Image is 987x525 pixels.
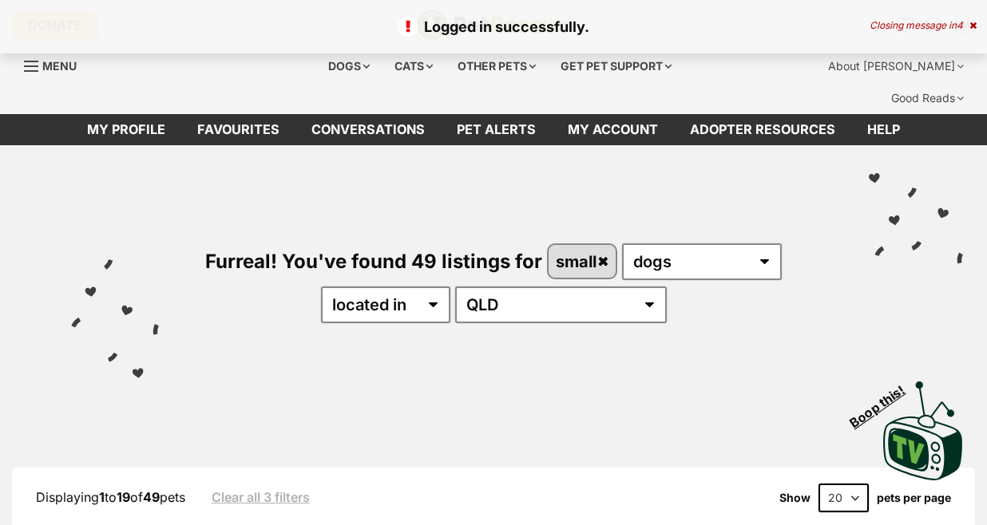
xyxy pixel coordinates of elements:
[779,491,811,504] span: Show
[16,16,971,37] p: Logged in successfully.
[295,114,441,145] a: conversations
[446,50,547,82] div: Other pets
[883,367,963,484] a: Boop this!
[851,114,916,145] a: Help
[817,50,975,82] div: About [PERSON_NAME]
[317,50,381,82] div: Dogs
[880,82,975,114] div: Good Reads
[143,489,160,505] strong: 49
[957,19,963,31] span: 4
[383,50,444,82] div: Cats
[883,381,963,480] img: PetRescue TV logo
[36,489,185,505] span: Displaying to of pets
[117,489,130,505] strong: 19
[99,489,105,505] strong: 1
[42,59,77,73] span: Menu
[870,20,977,31] div: Closing message in
[549,245,616,278] a: small
[212,490,310,504] a: Clear all 3 filters
[205,250,542,273] span: Furreal! You've found 49 listings for
[674,114,851,145] a: Adopter resources
[24,50,88,79] a: Menu
[552,114,674,145] a: My account
[181,114,295,145] a: Favourites
[877,491,951,504] label: pets per page
[549,50,683,82] div: Get pet support
[71,114,181,145] a: My profile
[847,373,921,430] span: Boop this!
[441,114,552,145] a: Pet alerts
